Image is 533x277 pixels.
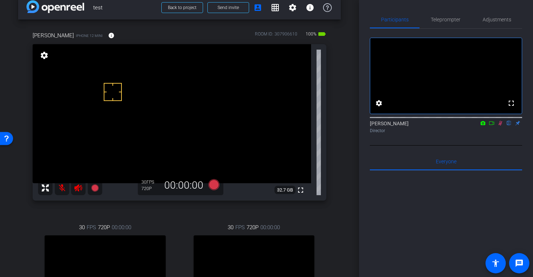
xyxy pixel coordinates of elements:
[507,99,516,108] mat-icon: fullscreen
[98,223,110,231] span: 720P
[381,17,409,22] span: Participants
[306,3,314,12] mat-icon: info
[491,259,500,268] mat-icon: accessibility
[515,259,524,268] mat-icon: message
[375,99,383,108] mat-icon: settings
[112,223,131,231] span: 00:00:00
[288,3,297,12] mat-icon: settings
[505,119,513,126] mat-icon: flip
[247,223,259,231] span: 720P
[141,179,160,185] div: 30
[305,28,318,40] span: 100%
[218,5,239,11] span: Send invite
[483,17,511,22] span: Adjustments
[76,33,103,38] span: iPhone 12 mini
[296,186,305,194] mat-icon: fullscreen
[168,5,197,10] span: Back to project
[274,186,296,194] span: 32.7 GB
[108,32,115,39] mat-icon: info
[235,223,245,231] span: FPS
[271,3,280,12] mat-icon: grid_on
[228,223,234,231] span: 30
[207,2,249,13] button: Send invite
[436,159,456,164] span: Everyone
[318,30,326,38] mat-icon: battery_std
[255,31,297,41] div: ROOM ID: 307906610
[26,0,84,13] img: app-logo
[160,179,208,192] div: 00:00:00
[39,51,49,60] mat-icon: settings
[260,223,280,231] span: 00:00:00
[253,3,262,12] mat-icon: account_box
[370,127,522,134] div: Director
[146,180,154,185] span: FPS
[161,2,203,13] button: Back to project
[79,223,85,231] span: 30
[93,0,157,15] span: test
[33,32,74,39] span: [PERSON_NAME]
[370,120,522,134] div: [PERSON_NAME]
[431,17,460,22] span: Teleprompter
[141,186,160,192] div: 720P
[87,223,96,231] span: FPS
